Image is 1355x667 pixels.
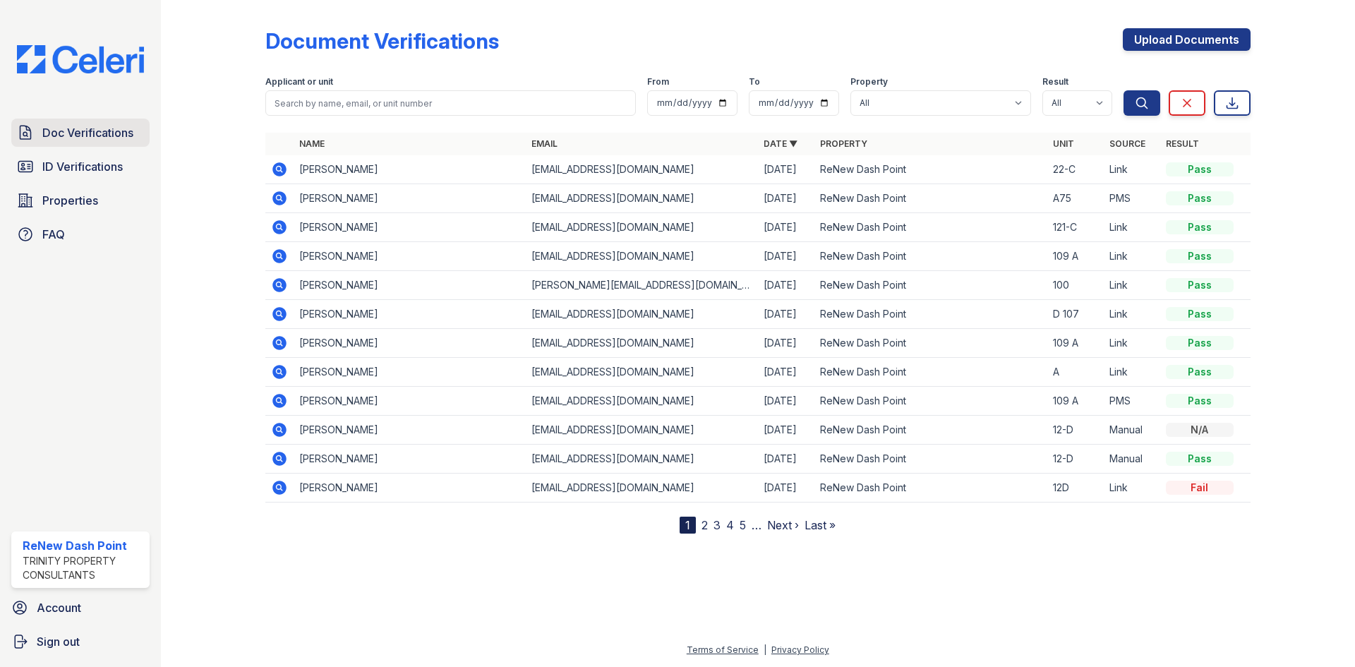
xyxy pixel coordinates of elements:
td: [PERSON_NAME] [294,329,526,358]
div: Trinity Property Consultants [23,554,144,582]
td: ReNew Dash Point [814,242,1047,271]
td: [PERSON_NAME] [294,358,526,387]
td: ReNew Dash Point [814,329,1047,358]
td: ReNew Dash Point [814,445,1047,474]
div: 1 [680,517,696,534]
img: CE_Logo_Blue-a8612792a0a2168367f1c8372b55b34899dd931a85d93a1a3d3e32e68fde9ad4.png [6,45,155,73]
div: Pass [1166,394,1234,408]
a: Property [820,138,867,149]
div: Pass [1166,278,1234,292]
a: 4 [726,518,734,532]
td: [PERSON_NAME] [294,300,526,329]
div: | [764,644,766,655]
div: Pass [1166,365,1234,379]
td: [EMAIL_ADDRESS][DOMAIN_NAME] [526,184,758,213]
td: [PERSON_NAME] [294,155,526,184]
td: [PERSON_NAME] [294,242,526,271]
td: PMS [1104,387,1160,416]
div: Pass [1166,249,1234,263]
a: Privacy Policy [771,644,829,655]
td: [PERSON_NAME] [294,184,526,213]
a: Sign out [6,627,155,656]
td: [EMAIL_ADDRESS][DOMAIN_NAME] [526,300,758,329]
div: Pass [1166,220,1234,234]
td: Link [1104,213,1160,242]
div: N/A [1166,423,1234,437]
a: Unit [1053,138,1074,149]
td: [DATE] [758,300,814,329]
span: Account [37,599,81,616]
a: Terms of Service [687,644,759,655]
td: [DATE] [758,184,814,213]
td: ReNew Dash Point [814,184,1047,213]
td: Link [1104,329,1160,358]
td: [PERSON_NAME] [294,474,526,503]
label: Result [1042,76,1068,88]
td: [DATE] [758,155,814,184]
td: [PERSON_NAME][EMAIL_ADDRESS][DOMAIN_NAME] [526,271,758,300]
td: [PERSON_NAME] [294,271,526,300]
td: Link [1104,300,1160,329]
td: [DATE] [758,242,814,271]
a: Result [1166,138,1199,149]
td: Manual [1104,445,1160,474]
td: [DATE] [758,416,814,445]
div: Pass [1166,307,1234,321]
td: ReNew Dash Point [814,358,1047,387]
td: [EMAIL_ADDRESS][DOMAIN_NAME] [526,445,758,474]
td: Manual [1104,416,1160,445]
td: ReNew Dash Point [814,416,1047,445]
td: 109 A [1047,387,1104,416]
label: To [749,76,760,88]
span: ID Verifications [42,158,123,175]
td: [PERSON_NAME] [294,445,526,474]
td: PMS [1104,184,1160,213]
td: [EMAIL_ADDRESS][DOMAIN_NAME] [526,387,758,416]
a: 2 [701,518,708,532]
a: 5 [740,518,746,532]
td: [DATE] [758,271,814,300]
label: From [647,76,669,88]
td: [EMAIL_ADDRESS][DOMAIN_NAME] [526,155,758,184]
td: [EMAIL_ADDRESS][DOMAIN_NAME] [526,416,758,445]
span: … [752,517,761,534]
td: [EMAIL_ADDRESS][DOMAIN_NAME] [526,242,758,271]
a: Name [299,138,325,149]
td: 22-C [1047,155,1104,184]
a: Next › [767,518,799,532]
td: 109 A [1047,242,1104,271]
td: [DATE] [758,358,814,387]
td: ReNew Dash Point [814,300,1047,329]
span: Doc Verifications [42,124,133,141]
a: Upload Documents [1123,28,1251,51]
td: [PERSON_NAME] [294,213,526,242]
span: Sign out [37,633,80,650]
td: [DATE] [758,329,814,358]
td: D 107 [1047,300,1104,329]
td: 12-D [1047,445,1104,474]
a: Doc Verifications [11,119,150,147]
td: ReNew Dash Point [814,387,1047,416]
td: 121-C [1047,213,1104,242]
td: [EMAIL_ADDRESS][DOMAIN_NAME] [526,474,758,503]
a: Properties [11,186,150,215]
td: Link [1104,242,1160,271]
div: Pass [1166,162,1234,176]
td: A [1047,358,1104,387]
label: Property [850,76,888,88]
td: [DATE] [758,387,814,416]
td: ReNew Dash Point [814,213,1047,242]
label: Applicant or unit [265,76,333,88]
td: 12-D [1047,416,1104,445]
td: [EMAIL_ADDRESS][DOMAIN_NAME] [526,329,758,358]
td: Link [1104,271,1160,300]
td: [EMAIL_ADDRESS][DOMAIN_NAME] [526,358,758,387]
td: [DATE] [758,474,814,503]
td: [DATE] [758,445,814,474]
span: FAQ [42,226,65,243]
a: Last » [805,518,836,532]
td: 100 [1047,271,1104,300]
td: 109 A [1047,329,1104,358]
td: [EMAIL_ADDRESS][DOMAIN_NAME] [526,213,758,242]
